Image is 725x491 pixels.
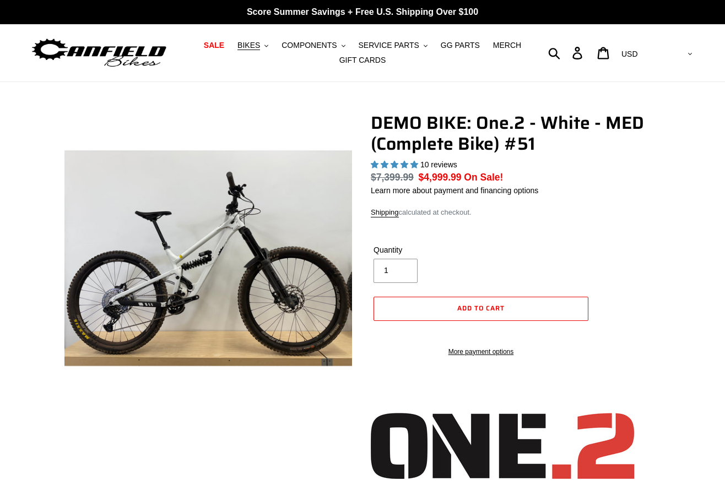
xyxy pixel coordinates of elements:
span: GIFT CARDS [339,56,386,65]
span: 5.00 stars [371,160,420,169]
span: MERCH [493,41,521,50]
s: $7,399.99 [371,172,414,183]
span: COMPONENTS [282,41,337,50]
a: SALE [198,38,230,53]
a: GG PARTS [435,38,485,53]
button: Add to cart [374,297,588,321]
a: More payment options [374,347,588,357]
button: COMPONENTS [276,38,350,53]
button: SERVICE PARTS [353,38,432,53]
label: Quantity [374,244,478,256]
a: Shipping [371,208,399,217]
span: Add to cart [457,303,505,313]
span: BIKES [237,41,260,50]
span: 10 reviews [420,160,457,169]
a: GIFT CARDS [334,53,392,68]
span: $4,999.99 [419,172,462,183]
a: MERCH [488,38,527,53]
img: DEMO BIKE: One.2 - White - MED (Complete Bike) #51 [64,114,352,402]
h1: DEMO BIKE: One.2 - White - MED (Complete Bike) #51 [371,112,663,155]
a: Learn more about payment and financing options [371,186,538,195]
button: BIKES [232,38,274,53]
span: SERVICE PARTS [358,41,419,50]
img: Canfield Bikes [30,36,168,70]
div: calculated at checkout. [371,207,663,218]
span: GG PARTS [441,41,480,50]
span: On Sale! [464,170,503,184]
span: SALE [204,41,224,50]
